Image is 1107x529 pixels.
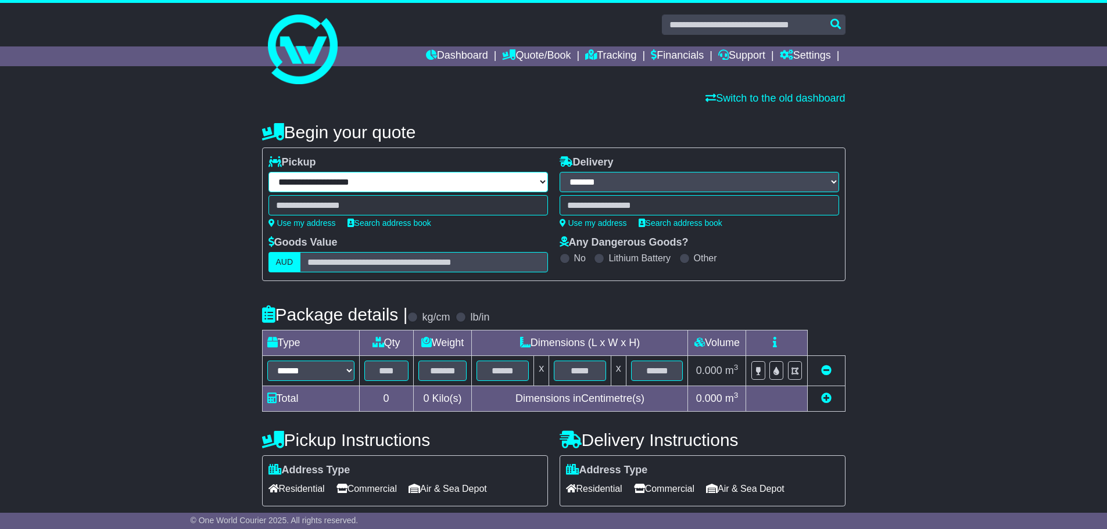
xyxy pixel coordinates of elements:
[413,386,472,412] td: Kilo(s)
[639,218,722,228] a: Search address book
[426,46,488,66] a: Dashboard
[718,46,765,66] a: Support
[725,393,739,404] span: m
[262,330,359,356] td: Type
[821,393,832,404] a: Add new item
[608,253,671,264] label: Lithium Battery
[585,46,636,66] a: Tracking
[472,330,688,356] td: Dimensions (L x W x H)
[413,330,472,356] td: Weight
[262,386,359,412] td: Total
[560,430,846,449] h4: Delivery Instructions
[470,311,489,324] label: lb/in
[611,356,626,386] td: x
[268,156,316,169] label: Pickup
[780,46,831,66] a: Settings
[651,46,704,66] a: Financials
[560,218,627,228] a: Use my address
[268,480,325,498] span: Residential
[268,236,338,249] label: Goods Value
[423,393,429,404] span: 0
[734,363,739,372] sup: 3
[409,480,487,498] span: Air & Sea Depot
[560,236,689,249] label: Any Dangerous Goods?
[336,480,397,498] span: Commercial
[359,330,413,356] td: Qty
[262,305,408,324] h4: Package details |
[734,391,739,400] sup: 3
[422,311,450,324] label: kg/cm
[696,365,722,376] span: 0.000
[634,480,694,498] span: Commercial
[262,123,846,142] h4: Begin your quote
[694,253,717,264] label: Other
[359,386,413,412] td: 0
[821,365,832,376] a: Remove this item
[705,92,845,104] a: Switch to the old dashboard
[191,516,359,525] span: © One World Courier 2025. All rights reserved.
[262,430,548,449] h4: Pickup Instructions
[347,218,431,228] a: Search address book
[502,46,571,66] a: Quote/Book
[534,356,549,386] td: x
[560,156,614,169] label: Delivery
[725,365,739,376] span: m
[268,252,301,272] label: AUD
[566,464,648,477] label: Address Type
[268,464,350,477] label: Address Type
[706,480,784,498] span: Air & Sea Depot
[688,330,746,356] td: Volume
[566,480,622,498] span: Residential
[574,253,586,264] label: No
[696,393,722,404] span: 0.000
[268,218,336,228] a: Use my address
[472,386,688,412] td: Dimensions in Centimetre(s)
